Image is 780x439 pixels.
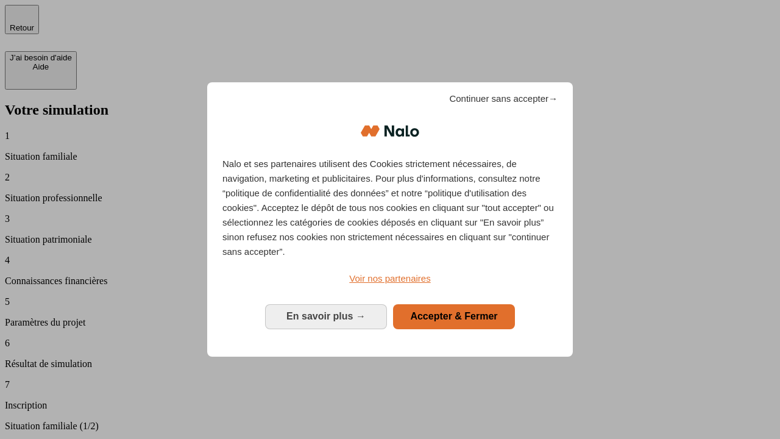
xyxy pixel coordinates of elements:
p: Nalo et ses partenaires utilisent des Cookies strictement nécessaires, de navigation, marketing e... [222,157,558,259]
div: Bienvenue chez Nalo Gestion du consentement [207,82,573,356]
button: Accepter & Fermer: Accepter notre traitement des données et fermer [393,304,515,329]
span: Voir nos partenaires [349,273,430,284]
a: Voir nos partenaires [222,271,558,286]
span: Continuer sans accepter→ [449,91,558,106]
span: En savoir plus → [286,311,366,321]
span: Accepter & Fermer [410,311,497,321]
button: En savoir plus: Configurer vos consentements [265,304,387,329]
img: Logo [361,113,419,149]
